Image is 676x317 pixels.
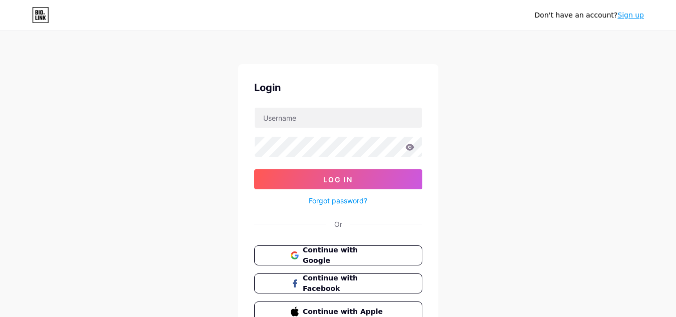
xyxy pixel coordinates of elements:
[534,10,644,21] div: Don't have an account?
[334,219,342,229] div: Or
[254,169,422,189] button: Log In
[255,108,422,128] input: Username
[617,11,644,19] a: Sign up
[254,273,422,293] button: Continue with Facebook
[303,306,385,317] span: Continue with Apple
[254,245,422,265] button: Continue with Google
[303,273,385,294] span: Continue with Facebook
[323,175,353,184] span: Log In
[309,195,367,206] a: Forgot password?
[303,245,385,266] span: Continue with Google
[254,80,422,95] div: Login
